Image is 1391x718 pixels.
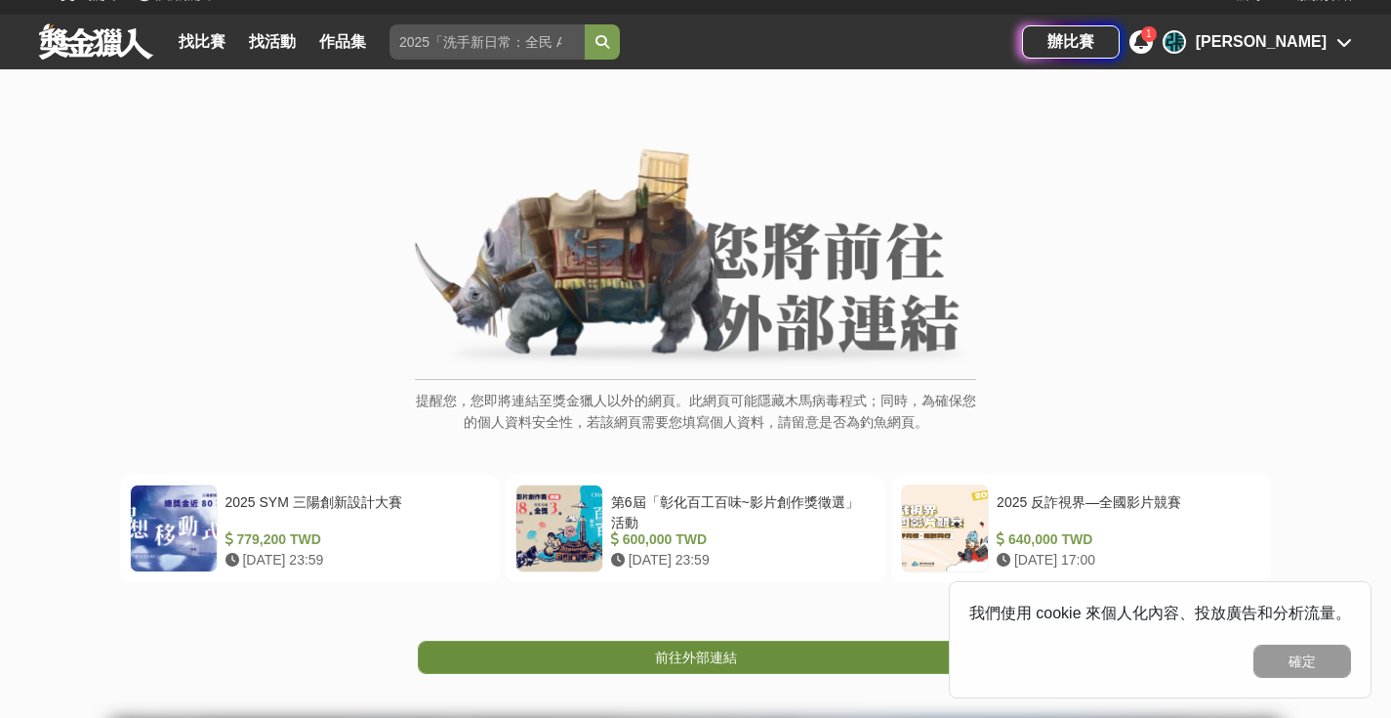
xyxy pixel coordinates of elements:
div: 640,000 TWD [997,529,1253,550]
img: External Link Banner [415,148,976,369]
div: [DATE] 23:59 [225,550,482,570]
p: 提醒您，您即將連結至獎金獵人以外的網頁。此網頁可能隱藏木馬病毒程式；同時，為確保您的個人資料安全性，若該網頁需要您填寫個人資料，請留意是否為釣魚網頁。 [415,390,976,453]
a: 前往外部連結 [418,641,974,674]
a: 2025 SYM 三陽創新設計大賽 779,200 TWD [DATE] 23:59 [120,475,500,582]
a: 2025 反詐視界—全國影片競賽 640,000 TWD [DATE] 17:00 [891,475,1271,582]
a: 找活動 [241,28,304,56]
div: 779,200 TWD [225,529,482,550]
span: 我們使用 cookie 來個人化內容、投放廣告和分析流量。 [969,605,1351,621]
a: 找比賽 [171,28,233,56]
div: [DATE] 23:59 [611,550,868,570]
div: 第6屆「彰化百工百味~影片創作獎徵選」活動 [611,492,868,529]
div: 2025 SYM 三陽創新設計大賽 [225,492,482,529]
a: 作品集 [311,28,374,56]
div: 張 [1163,30,1186,54]
div: [DATE] 17:00 [997,550,1253,570]
a: 辦比賽 [1022,25,1120,59]
div: 2025 反詐視界—全國影片競賽 [997,492,1253,529]
span: 1 [1146,28,1152,39]
button: 確定 [1253,645,1351,678]
input: 2025「洗手新日常：全民 ALL IN」洗手歌全台徵選 [389,24,585,60]
div: 600,000 TWD [611,529,868,550]
div: [PERSON_NAME] [1196,30,1327,54]
span: 前往外部連結 [655,650,737,665]
a: 第6屆「彰化百工百味~影片創作獎徵選」活動 600,000 TWD [DATE] 23:59 [506,475,885,582]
